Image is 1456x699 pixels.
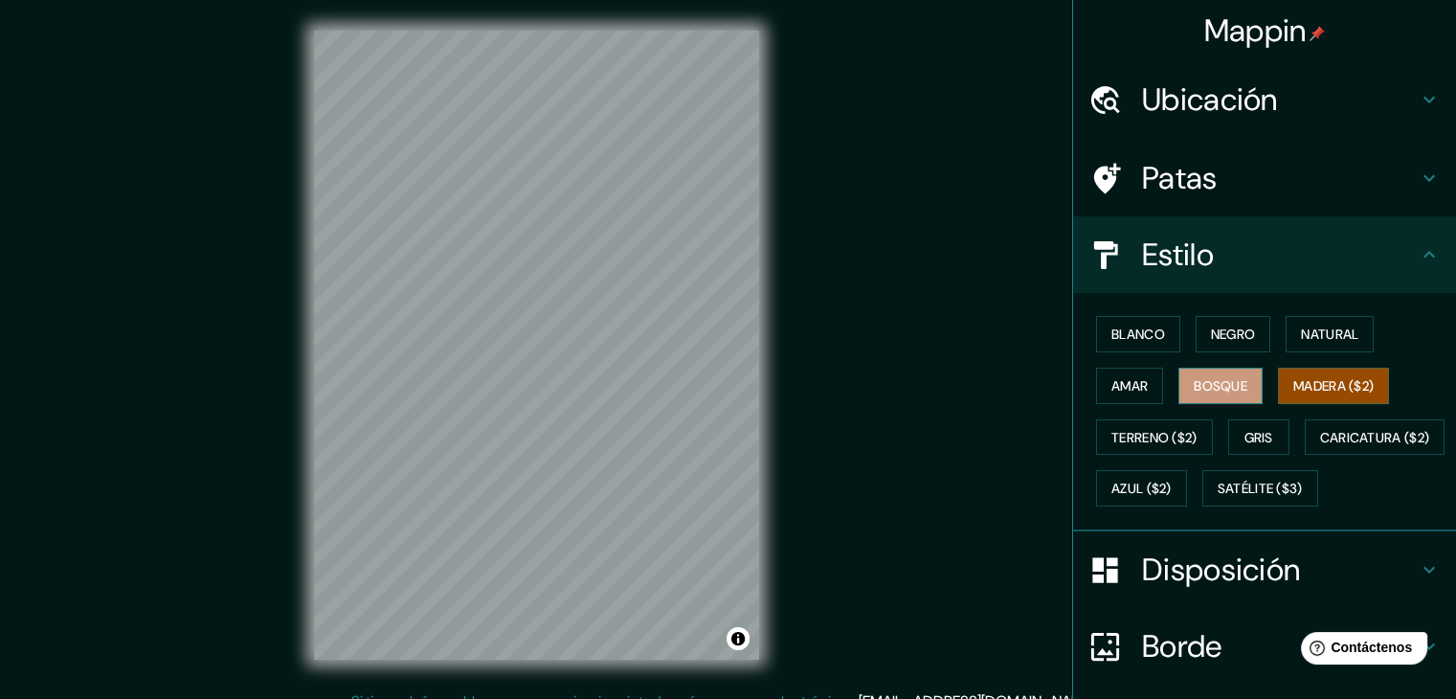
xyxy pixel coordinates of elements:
button: Bosque [1178,368,1263,404]
iframe: Lanzador de widgets de ayuda [1286,624,1435,678]
button: Madera ($2) [1278,368,1389,404]
font: Patas [1142,158,1218,198]
button: Amar [1096,368,1163,404]
font: Estilo [1142,235,1214,275]
img: pin-icon.png [1310,26,1325,41]
font: Blanco [1111,326,1165,343]
button: Activar o desactivar atribución [727,627,750,650]
font: Natural [1301,326,1358,343]
font: Ubicación [1142,79,1278,120]
font: Mappin [1204,11,1307,51]
button: Satélite ($3) [1202,470,1318,507]
button: Terreno ($2) [1096,419,1213,456]
button: Natural [1286,316,1374,352]
div: Disposición [1073,531,1456,608]
font: Negro [1211,326,1256,343]
button: Gris [1228,419,1289,456]
button: Negro [1196,316,1271,352]
font: Disposición [1142,550,1300,590]
div: Ubicación [1073,61,1456,138]
font: Caricatura ($2) [1320,429,1430,446]
font: Satélite ($3) [1218,481,1303,498]
canvas: Mapa [314,31,759,660]
font: Borde [1142,626,1222,666]
font: Amar [1111,377,1148,395]
font: Terreno ($2) [1111,429,1198,446]
font: Bosque [1194,377,1247,395]
button: Azul ($2) [1096,470,1187,507]
font: Madera ($2) [1293,377,1374,395]
button: Caricatura ($2) [1305,419,1445,456]
font: Azul ($2) [1111,481,1172,498]
div: Estilo [1073,216,1456,293]
div: Patas [1073,140,1456,216]
div: Borde [1073,608,1456,685]
button: Blanco [1096,316,1180,352]
font: Gris [1244,429,1273,446]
